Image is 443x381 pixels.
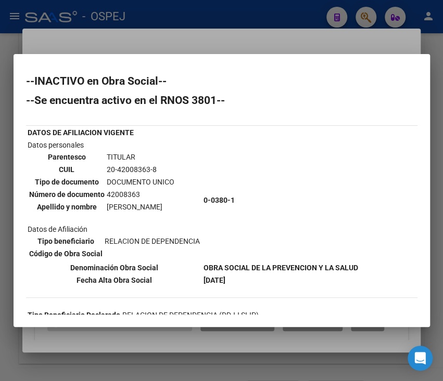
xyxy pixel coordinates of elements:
b: DATOS DE AFILIACION VIGENTE [28,128,134,137]
h2: --Se encuentra activo en el RNOS 3801-- [26,95,417,106]
th: Denominación Obra Social [27,262,202,273]
h2: --INACTIVO en Obra Social-- [26,76,417,86]
div: Open Intercom Messenger [408,346,433,371]
td: 42008363 [106,189,175,200]
th: Tipo beneficiario [29,235,103,247]
td: 20-42008363-8 [106,164,175,175]
td: RELACION DE DEPENDENCIA [104,235,200,247]
b: OBRA SOCIAL DE LA PREVENCION Y LA SALUD [204,264,358,272]
th: Parentesco [29,151,105,163]
td: [PERSON_NAME] [106,201,175,213]
td: RELACION DE DEPENDENCIA (DDJJ SIJP) [122,309,259,321]
th: Tipo de documento [29,176,105,188]
th: Número de documento [29,189,105,200]
th: Tipo Beneficiario Declarado [27,309,121,321]
th: Fecha Alta Obra Social [27,274,202,286]
th: Código de Obra Social [29,248,103,259]
td: TITULAR [106,151,175,163]
th: CUIL [29,164,105,175]
td: Datos personales Datos de Afiliación [27,139,202,261]
b: [DATE] [204,276,225,284]
td: DOCUMENTO UNICO [106,176,175,188]
b: 0-0380-1 [204,196,235,204]
th: Apellido y nombre [29,201,105,213]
